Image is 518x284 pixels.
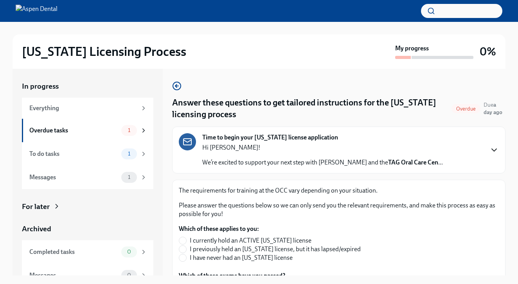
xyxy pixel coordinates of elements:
[179,271,499,280] label: Which of these exams have you passed?
[123,151,135,157] span: 1
[484,102,502,116] span: Due
[179,201,499,218] p: Please answer the questions below so we can only send you the relevant requirements, and make thi...
[22,202,50,212] div: For later
[480,45,496,59] h3: 0%
[484,101,505,116] span: September 20th, 2025 13:00
[22,44,186,59] h2: [US_STATE] Licensing Process
[202,158,443,167] p: We’re excited to support your next step with [PERSON_NAME] and the ...
[29,104,137,113] div: Everything
[190,245,361,254] span: I previously held an [US_STATE] license, but it has lapsed/expired
[22,202,153,212] a: For later
[179,186,499,195] p: The requirements for training at the OCC vary depending on your situation.
[202,133,338,142] strong: Time to begin your [US_STATE] license application
[388,159,438,166] strong: TAG Oral Care Cen
[22,81,153,91] a: In progress
[172,97,448,120] h4: Answer these questions to get tailored instructions for the [US_STATE] licensing process
[123,174,135,180] span: 1
[16,5,58,17] img: Aspen Dental
[29,248,118,256] div: Completed tasks
[29,173,118,182] div: Messages
[123,127,135,133] span: 1
[29,126,118,135] div: Overdue tasks
[22,142,153,166] a: To do tasks1
[22,98,153,119] a: Everything
[451,106,480,112] span: Overdue
[29,150,118,158] div: To do tasks
[202,143,443,152] p: Hi [PERSON_NAME]!
[484,102,502,116] strong: a day ago
[29,271,118,280] div: Messages
[22,224,153,234] a: Archived
[22,240,153,264] a: Completed tasks0
[190,254,293,262] span: I have never had an [US_STATE] license
[122,272,136,278] span: 0
[22,119,153,142] a: Overdue tasks1
[395,44,429,53] strong: My progress
[122,249,136,255] span: 0
[179,225,367,233] label: Which of these applies to you:
[22,166,153,189] a: Messages1
[190,236,311,245] span: I currently hold an ACTIVE [US_STATE] license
